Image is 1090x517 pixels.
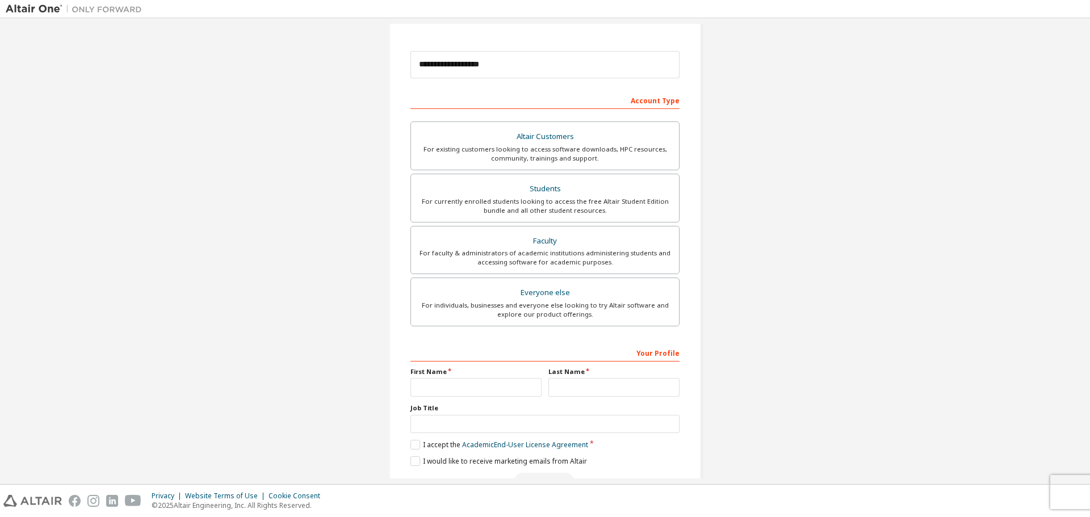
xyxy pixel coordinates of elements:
div: Faculty [418,233,672,249]
div: Privacy [152,491,185,501]
img: Altair One [6,3,148,15]
div: For individuals, businesses and everyone else looking to try Altair software and explore our prod... [418,301,672,319]
p: © 2025 Altair Engineering, Inc. All Rights Reserved. [152,501,327,510]
label: I would like to receive marketing emails from Altair [410,456,587,466]
label: I accept the [410,440,588,449]
label: Last Name [548,367,680,376]
img: instagram.svg [87,495,99,507]
div: Altair Customers [418,129,672,145]
a: Academic End-User License Agreement [462,440,588,449]
label: First Name [410,367,542,376]
img: linkedin.svg [106,495,118,507]
div: Account Type [410,91,680,109]
div: Everyone else [418,285,672,301]
div: Cookie Consent [269,491,327,501]
div: Read and acccept EULA to continue [410,473,680,490]
img: altair_logo.svg [3,495,62,507]
div: For existing customers looking to access software downloads, HPC resources, community, trainings ... [418,145,672,163]
div: Students [418,181,672,197]
img: facebook.svg [69,495,81,507]
div: For faculty & administrators of academic institutions administering students and accessing softwa... [418,249,672,267]
div: Website Terms of Use [185,491,269,501]
img: youtube.svg [125,495,141,507]
label: Job Title [410,403,680,413]
div: For currently enrolled students looking to access the free Altair Student Edition bundle and all ... [418,197,672,215]
div: Your Profile [410,343,680,362]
